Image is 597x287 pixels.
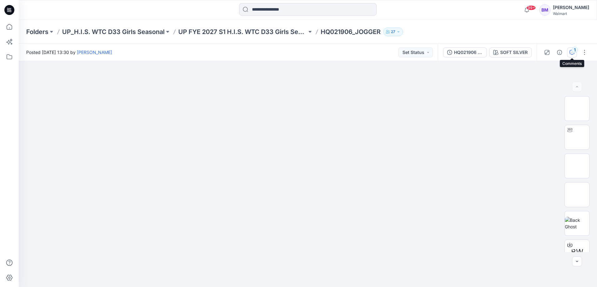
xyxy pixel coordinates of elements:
p: HQ021906_JOGGER [321,27,381,36]
div: BM [539,4,550,16]
a: UP_H.I.S. WTC D33 Girls Seasonal [62,27,165,36]
div: 1 [572,47,578,53]
span: BW [571,246,583,258]
div: [PERSON_NAME] [553,4,589,11]
img: Back Ghost [565,217,589,230]
button: SOFT SILVER [489,47,532,57]
button: 27 [383,27,403,36]
div: SOFT SILVER [500,49,528,56]
button: Details [555,47,565,57]
div: Walmart [553,11,589,16]
div: HQ021906 JOGGER_UPDT 7.10 [454,49,483,56]
span: Posted [DATE] 13:30 by [26,49,112,56]
a: [PERSON_NAME] [77,50,112,55]
p: 27 [391,28,395,35]
button: 1 [567,47,577,57]
a: Folders [26,27,48,36]
span: 99+ [526,5,536,10]
button: HQ021906 JOGGER_UPDT 7.10 [443,47,487,57]
a: UP FYE 2027 S1 H.I.S. WTC D33 Girls Seasonal [178,27,307,36]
